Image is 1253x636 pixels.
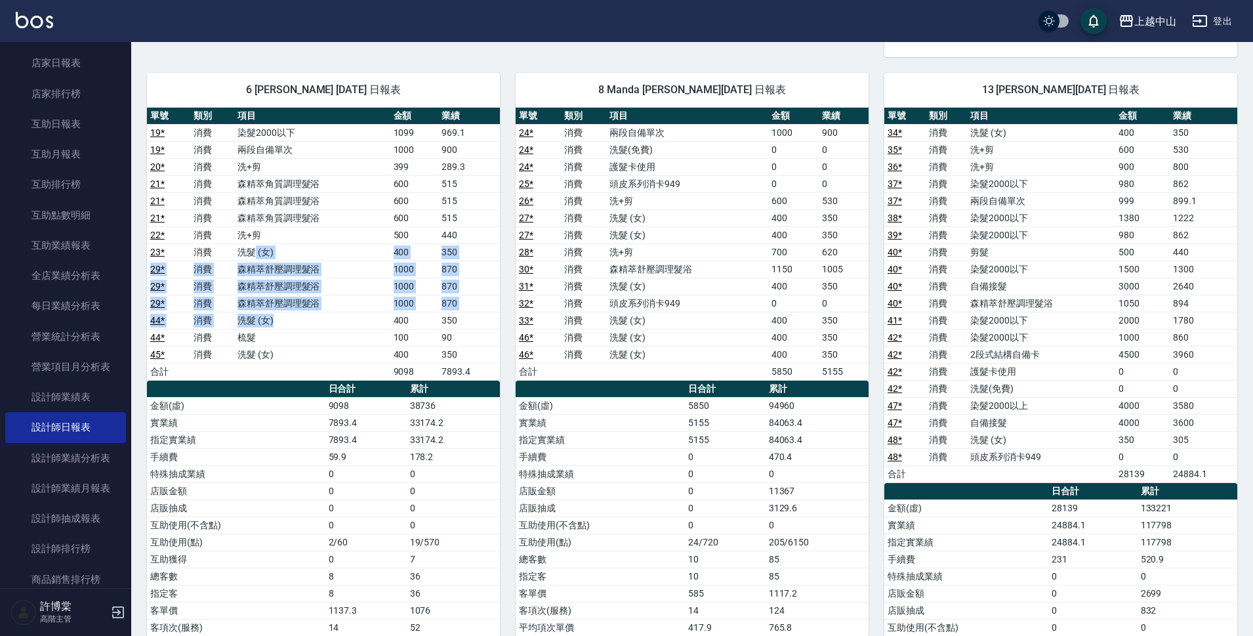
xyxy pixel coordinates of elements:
[926,380,967,397] td: 消費
[819,329,869,346] td: 350
[967,346,1115,363] td: 2段式結構自備卡
[967,124,1115,141] td: 洗髮 (女)
[438,346,500,363] td: 350
[190,124,234,141] td: 消費
[407,499,500,517] td: 0
[325,381,407,398] th: 日合計
[1170,141,1237,158] td: 530
[234,346,390,363] td: 洗髮 (女)
[926,295,967,312] td: 消費
[766,448,869,465] td: 470.4
[926,312,967,329] td: 消費
[1115,380,1170,397] td: 0
[390,244,438,261] td: 400
[234,209,390,226] td: 森精萃角質調理髮浴
[5,503,126,534] a: 設計師抽成報表
[967,448,1115,465] td: 頭皮系列消卡949
[438,175,500,192] td: 515
[1170,448,1237,465] td: 0
[819,158,869,175] td: 0
[190,312,234,329] td: 消費
[407,397,500,414] td: 38736
[390,261,438,278] td: 1000
[1170,278,1237,295] td: 2640
[390,278,438,295] td: 1000
[1170,261,1237,278] td: 1300
[1170,209,1237,226] td: 1222
[234,175,390,192] td: 森精萃角質調理髮浴
[190,192,234,209] td: 消費
[234,278,390,295] td: 森精萃舒壓調理髮浴
[1170,312,1237,329] td: 1780
[147,108,190,125] th: 單號
[390,158,438,175] td: 399
[438,363,500,380] td: 7893.4
[190,346,234,363] td: 消費
[438,244,500,261] td: 350
[10,599,37,625] img: Person
[390,141,438,158] td: 1000
[1170,244,1237,261] td: 440
[1134,13,1176,30] div: 上越中山
[390,209,438,226] td: 600
[967,244,1115,261] td: 剪髮
[234,244,390,261] td: 洗髮 (女)
[1115,108,1170,125] th: 金額
[926,448,967,465] td: 消費
[325,414,407,431] td: 7893.4
[606,329,768,346] td: 洗髮 (女)
[1170,295,1237,312] td: 894
[1115,397,1170,414] td: 4000
[967,108,1115,125] th: 項目
[5,352,126,382] a: 營業項目月分析表
[234,312,390,329] td: 洗髮 (女)
[766,397,869,414] td: 94960
[606,158,768,175] td: 護髮卡使用
[438,226,500,244] td: 440
[407,482,500,499] td: 0
[438,261,500,278] td: 870
[438,192,500,209] td: 515
[819,346,869,363] td: 350
[561,175,606,192] td: 消費
[685,499,765,517] td: 0
[516,465,685,482] td: 特殊抽成業績
[325,499,407,517] td: 0
[1170,175,1237,192] td: 862
[234,158,390,175] td: 洗+剪
[1115,295,1170,312] td: 1050
[561,329,606,346] td: 消費
[926,363,967,380] td: 消費
[147,465,325,482] td: 特殊抽成業績
[685,482,765,499] td: 0
[768,278,818,295] td: 400
[5,564,126,595] a: 商品銷售排行榜
[926,414,967,431] td: 消費
[325,448,407,465] td: 59.9
[766,482,869,499] td: 11367
[390,295,438,312] td: 1000
[5,169,126,200] a: 互助排行榜
[606,108,768,125] th: 項目
[967,278,1115,295] td: 自備接髮
[766,431,869,448] td: 84063.4
[390,124,438,141] td: 1099
[768,329,818,346] td: 400
[561,312,606,329] td: 消費
[390,226,438,244] td: 500
[516,414,685,431] td: 實業績
[561,158,606,175] td: 消費
[606,226,768,244] td: 洗髮 (女)
[147,482,325,499] td: 店販金額
[5,261,126,291] a: 全店業績分析表
[190,209,234,226] td: 消費
[606,346,768,363] td: 洗髮 (女)
[606,244,768,261] td: 洗+剪
[163,83,484,96] span: 6 [PERSON_NAME] [DATE] 日報表
[325,397,407,414] td: 9098
[5,48,126,78] a: 店家日報表
[390,363,438,380] td: 9098
[967,363,1115,380] td: 護髮卡使用
[147,448,325,465] td: 手續費
[606,312,768,329] td: 洗髮 (女)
